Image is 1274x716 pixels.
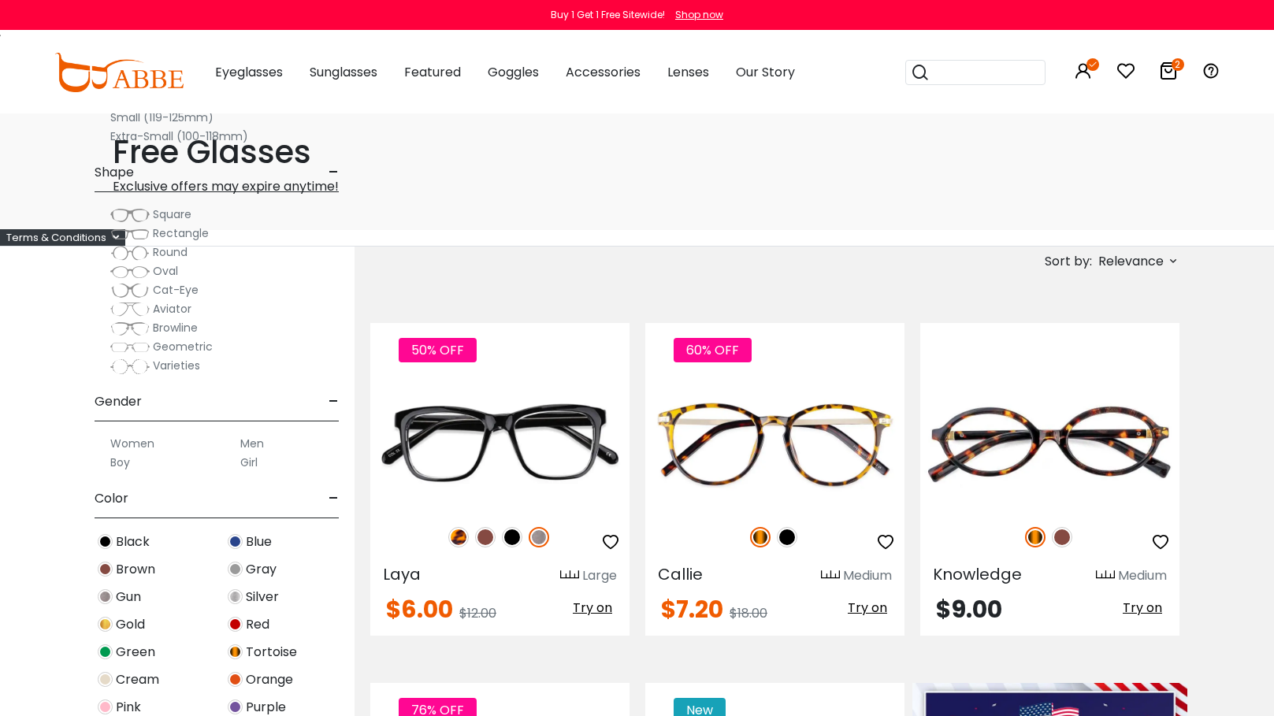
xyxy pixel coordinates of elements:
[1098,247,1164,276] span: Relevance
[116,532,150,551] span: Black
[110,127,248,146] label: Extra-Small (100-118mm)
[1172,58,1184,71] i: 2
[1118,598,1167,618] button: Try on
[246,532,272,551] span: Blue
[240,453,258,472] label: Girl
[113,177,1162,196] p: Exclusive offers may expire anytime!
[110,264,150,280] img: Oval.png
[110,302,150,317] img: Aviator.png
[1123,599,1162,617] span: Try on
[1118,566,1167,585] div: Medium
[110,207,150,223] img: Square.png
[116,588,141,607] span: Gun
[153,263,178,279] span: Oval
[228,644,243,659] img: Tortoise
[936,592,1002,626] span: $9.00
[821,569,840,581] img: size ruler
[736,63,795,81] span: Our Story
[228,589,243,604] img: Silver
[110,434,154,453] label: Women
[329,383,339,421] span: -
[658,563,703,585] span: Callie
[110,358,150,375] img: Varieties.png
[153,339,213,354] span: Geometric
[246,588,279,607] span: Silver
[777,527,797,547] img: Black
[920,380,1179,510] img: Tortoise Knowledge - Acetate ,Universal Bridge Fit
[502,527,522,547] img: Black
[475,527,496,547] img: Brown
[116,615,145,634] span: Gold
[110,108,214,127] label: Small (119-125mm)
[645,380,904,510] img: Tortoise Callie - Combination ,Universal Bridge Fit
[383,563,421,585] span: Laya
[459,604,496,622] span: $12.00
[560,569,579,581] img: size ruler
[573,599,612,617] span: Try on
[98,589,113,604] img: Gun
[246,643,297,662] span: Tortoise
[113,133,1162,171] h1: Free Glasses
[110,245,150,261] img: Round.png
[404,63,461,81] span: Featured
[246,615,269,634] span: Red
[228,699,243,714] img: Purple
[1096,569,1115,581] img: size ruler
[933,563,1022,585] span: Knowledge
[228,562,243,577] img: Gray
[1045,252,1092,270] span: Sort by:
[116,560,155,579] span: Brown
[488,63,539,81] span: Goggles
[730,604,767,622] span: $18.00
[153,301,191,317] span: Aviator
[843,598,892,618] button: Try on
[228,534,243,549] img: Blue
[667,8,723,21] a: Shop now
[661,592,723,626] span: $7.20
[582,566,617,585] div: Large
[98,617,113,632] img: Gold
[310,63,377,81] span: Sunglasses
[329,480,339,518] span: -
[667,63,709,81] span: Lenses
[240,434,264,453] label: Men
[246,560,277,579] span: Gray
[153,320,198,336] span: Browline
[110,226,150,242] img: Rectangle.png
[843,566,892,585] div: Medium
[110,283,150,299] img: Cat-Eye.png
[98,562,113,577] img: Brown
[110,453,130,472] label: Boy
[153,225,209,241] span: Rectangle
[116,643,155,662] span: Green
[153,358,200,373] span: Varieties
[54,53,184,92] img: abbeglasses.com
[153,282,199,298] span: Cat-Eye
[228,617,243,632] img: Red
[215,63,283,81] span: Eyeglasses
[551,8,665,22] div: Buy 1 Get 1 Free Sitewide!
[370,380,630,510] img: Gun Laya - Plastic ,Universal Bridge Fit
[246,670,293,689] span: Orange
[228,672,243,687] img: Orange
[750,527,771,547] img: Tortoise
[98,534,113,549] img: Black
[568,598,617,618] button: Try on
[399,338,477,362] span: 50% OFF
[1025,527,1046,547] img: Tortoise
[116,670,159,689] span: Cream
[529,527,549,547] img: Gun
[566,63,641,81] span: Accessories
[98,699,113,714] img: Pink
[675,8,723,22] div: Shop now
[329,154,339,191] span: -
[386,592,453,626] span: $6.00
[1159,65,1178,83] a: 2
[98,644,113,659] img: Green
[110,321,150,336] img: Browline.png
[95,480,128,518] span: Color
[153,244,188,260] span: Round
